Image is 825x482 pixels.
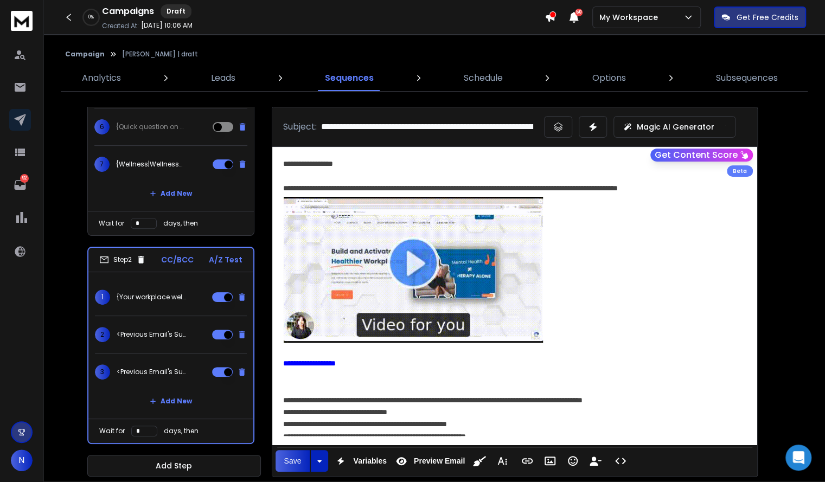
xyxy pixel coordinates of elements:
button: Code View [610,450,631,472]
p: days, then [163,219,198,228]
p: 92 [20,174,29,183]
img: logo [11,11,33,31]
button: More Text [492,450,513,472]
p: Get Free Credits [737,12,798,23]
a: 92 [9,174,31,196]
a: Sequences [318,65,380,91]
p: Subsequences [716,72,778,85]
p: <Previous Email's Subject> [117,330,186,339]
div: Step 2 [99,255,146,265]
p: [PERSON_NAME] | draft [122,50,198,59]
a: Subsequences [709,65,784,91]
a: Options [586,65,632,91]
p: days, then [164,427,199,435]
div: Open Intercom Messenger [785,445,811,471]
p: Subject: [283,120,317,133]
p: <Previous Email's Subject> [117,368,186,376]
button: Insert Image (Ctrl+P) [540,450,560,472]
button: Insert Unsubscribe Link [585,450,606,472]
span: 2 [95,327,110,342]
button: Add New [141,183,201,204]
button: Emoticons [562,450,583,472]
button: N [11,449,33,471]
button: Get Content Score [650,149,753,162]
span: 3 [95,364,110,380]
a: Schedule [457,65,509,91]
div: Draft [161,4,191,18]
button: Campaign [65,50,105,59]
button: Variables [330,450,389,472]
p: Options [592,72,626,85]
p: Created At: [102,22,139,30]
span: 1 [95,290,110,305]
span: Preview Email [412,457,467,466]
p: [DATE] 10:06 AM [141,21,193,30]
p: Sequences [325,72,374,85]
li: Step2CC/BCCA/Z Test1{Your workplace wellness video, {{firstName}}| Quick video: Science-backed so... [87,247,254,444]
div: Beta [727,165,753,177]
button: Save [276,450,310,472]
span: 6 [94,119,110,134]
a: Analytics [75,65,127,91]
button: Magic AI Generator [613,116,736,138]
p: Magic AI Generator [637,121,714,132]
span: Variables [351,457,389,466]
p: {Wellness|Wellness?} [116,160,186,169]
button: Clean HTML [469,450,490,472]
span: 50 [575,9,583,16]
p: Wait for [99,427,125,435]
p: {Your workplace wellness video, {{firstName}}| Quick video: Science-backed solutions for {{compan... [117,293,186,301]
button: Insert Link (Ctrl+K) [517,450,538,472]
p: Leads [211,72,235,85]
p: 0 % [88,14,94,21]
button: Preview Email [391,450,467,472]
p: My Workspace [599,12,662,23]
a: Leads [204,65,242,91]
p: A/Z Test [209,254,242,265]
p: Wait for [99,219,124,228]
p: Analytics [82,72,121,85]
button: Get Free Credits [714,7,806,28]
button: Add Step [87,455,261,477]
h1: Campaigns [102,5,154,18]
button: Add New [141,390,201,412]
span: 7 [94,157,110,172]
p: Schedule [464,72,503,85]
p: CC/BCC [161,254,194,265]
p: {Quick question on your wellness program|Burnout rates rising—what’s your team doing?|{{firstName... [116,123,186,131]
